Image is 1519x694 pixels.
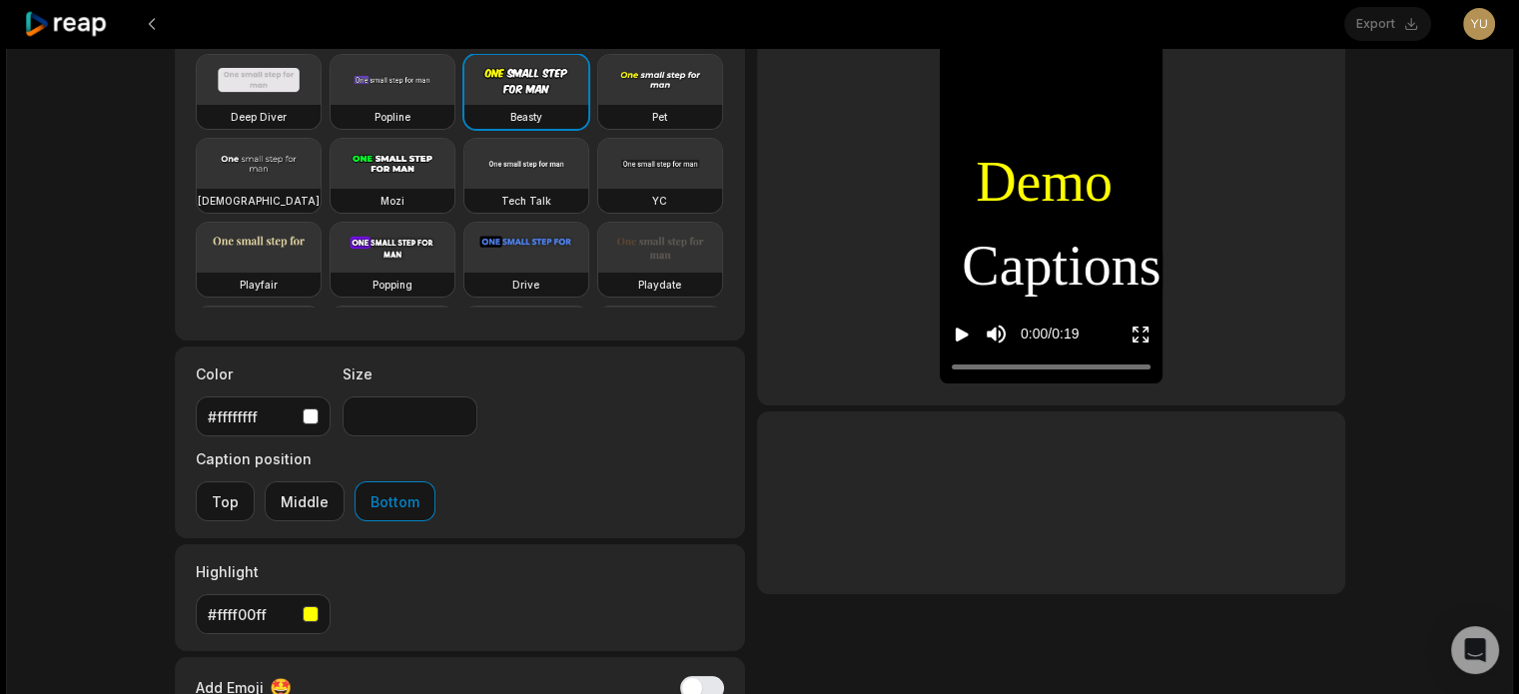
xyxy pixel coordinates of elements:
[231,109,287,125] h3: Deep Diver
[984,322,1009,347] button: Mute sound
[208,604,295,625] div: #ffff00ff
[501,193,551,209] h3: Tech Talk
[1451,626,1499,674] div: Open Intercom Messenger
[652,109,667,125] h3: Pet
[952,316,972,352] button: Play video
[512,277,539,293] h3: Drive
[196,561,331,582] label: Highlight
[355,481,435,521] button: Bottom
[196,396,331,436] button: #ffffffff
[196,363,331,384] label: Color
[638,277,681,293] h3: Playdate
[208,406,295,427] div: #ffffffff
[1021,324,1079,345] div: 0:00 / 0:19
[652,193,667,209] h3: YC
[196,448,435,469] label: Caption position
[343,363,477,384] label: Size
[198,193,320,209] h3: [DEMOGRAPHIC_DATA]
[976,140,1113,224] span: Demo
[240,277,278,293] h3: Playfair
[1131,316,1150,352] button: Enter Fullscreen
[373,277,412,293] h3: Popping
[962,224,1176,308] span: Captions:
[196,594,331,634] button: #ffff00ff
[375,109,410,125] h3: Popline
[196,481,255,521] button: Top
[510,109,542,125] h3: Beasty
[380,193,404,209] h3: Mozi
[265,481,345,521] button: Middle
